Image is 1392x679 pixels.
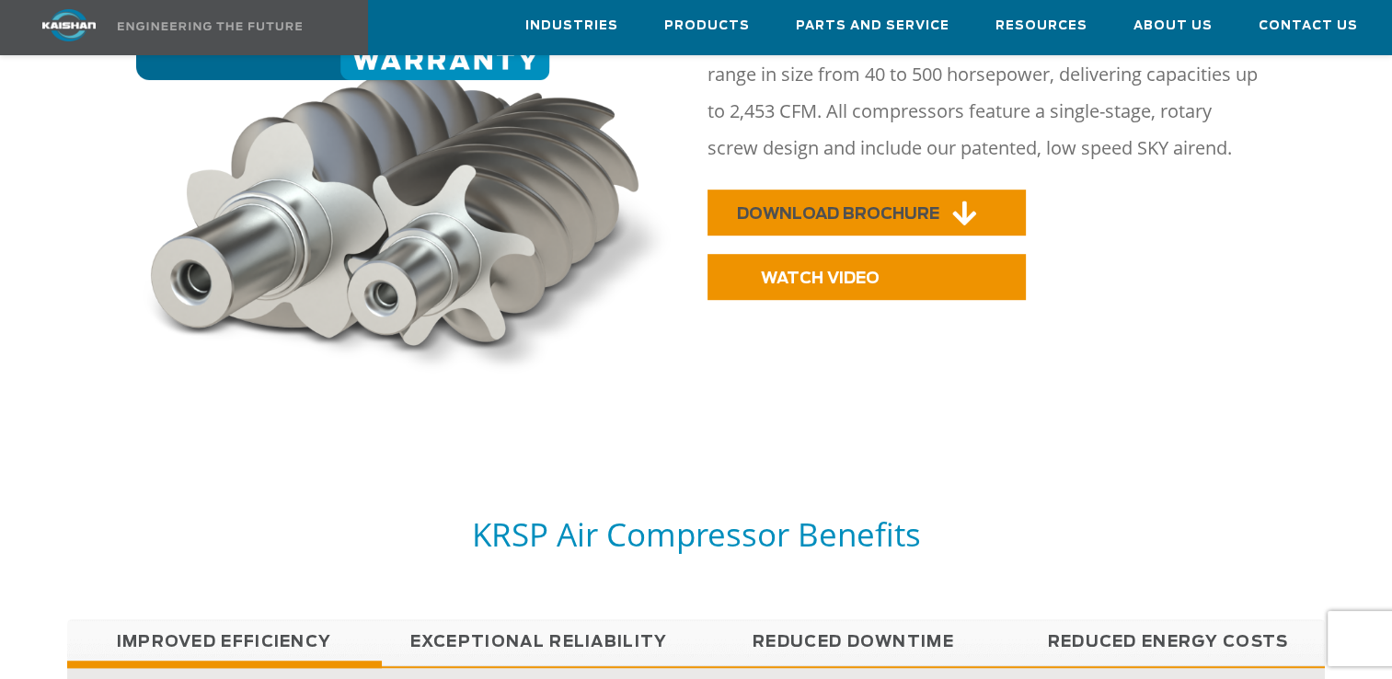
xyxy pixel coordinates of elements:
span: Contact Us [1259,16,1358,37]
img: Engineering the future [118,22,302,30]
span: DOWNLOAD BROCHURE [737,206,939,222]
span: Products [664,16,750,37]
a: WATCH VIDEO [708,254,1026,300]
h5: KRSP Air Compressor Benefits [67,513,1326,555]
a: Parts and Service [796,1,949,51]
span: About Us [1133,16,1213,37]
span: Parts and Service [796,16,949,37]
a: Exceptional reliability [382,619,696,665]
span: Resources [995,16,1087,37]
a: Contact Us [1259,1,1358,51]
a: About Us [1133,1,1213,51]
a: DOWNLOAD BROCHURE [708,190,1026,236]
a: Improved Efficiency [67,619,382,665]
a: Industries [525,1,618,51]
span: Industries [525,16,618,37]
span: WATCH VIDEO [761,270,880,286]
a: Reduced Energy Costs [1010,619,1325,665]
a: Reduced Downtime [696,619,1010,665]
a: Resources [995,1,1087,51]
a: Products [664,1,750,51]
